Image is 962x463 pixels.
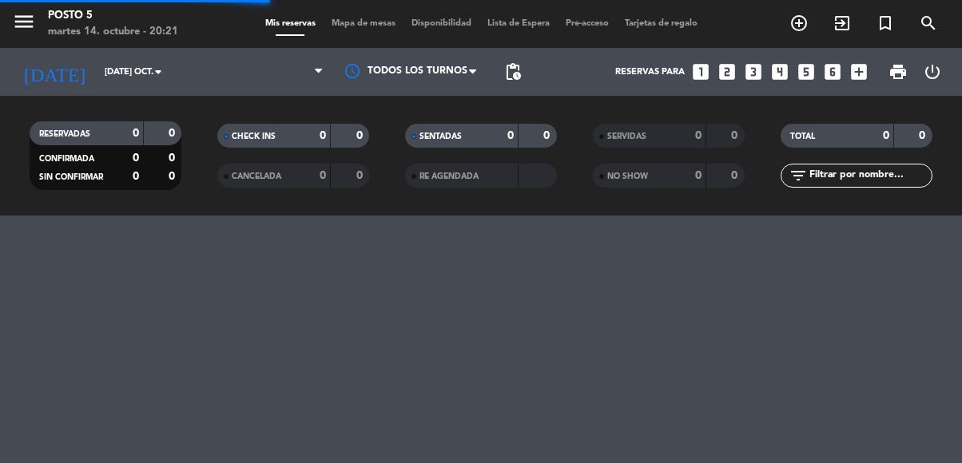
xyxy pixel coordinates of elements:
i: add_box [849,61,869,82]
i: looks_3 [743,61,764,82]
span: print [888,62,908,81]
span: TOTAL [790,133,815,140]
span: SENTADAS [419,133,462,140]
strong: 0 [695,170,702,181]
i: power_settings_new [923,62,942,81]
strong: 0 [731,170,741,181]
span: Tarjetas de regalo [617,19,706,28]
strong: 0 [320,170,326,181]
button: menu [12,10,36,39]
strong: 0 [543,130,553,141]
div: LOG OUT [916,48,950,96]
span: RESERVADAS [39,130,90,138]
strong: 0 [133,171,139,182]
i: add_circle_outline [789,14,809,33]
input: Filtrar por nombre... [808,167,932,184]
div: Posto 5 [48,8,178,24]
i: looks_6 [822,61,843,82]
span: Disponibilidad [403,19,479,28]
strong: 0 [919,130,928,141]
span: RE AGENDADA [419,172,479,180]
div: martes 14. octubre - 20:21 [48,24,178,40]
strong: 0 [133,152,139,164]
i: menu [12,10,36,34]
strong: 0 [169,171,178,182]
strong: 0 [883,130,889,141]
strong: 0 [507,130,514,141]
span: NO SHOW [607,172,648,180]
strong: 0 [169,128,178,139]
strong: 0 [695,130,702,141]
i: search [919,14,938,33]
strong: 0 [731,130,741,141]
i: turned_in_not [876,14,895,33]
i: exit_to_app [833,14,852,33]
span: Reservas para [615,67,685,77]
i: looks_one [690,61,711,82]
span: Mapa de mesas [324,19,403,28]
span: SIN CONFIRMAR [39,173,103,181]
span: Pre-acceso [558,19,617,28]
i: arrow_drop_down [149,62,168,81]
strong: 0 [133,128,139,139]
i: looks_4 [769,61,790,82]
i: [DATE] [12,54,97,89]
i: looks_two [717,61,737,82]
strong: 0 [356,130,366,141]
span: Lista de Espera [479,19,558,28]
i: filter_list [789,166,808,185]
span: CHECK INS [232,133,276,140]
span: pending_actions [503,62,523,81]
span: SERVIDAS [607,133,646,140]
strong: 0 [169,152,178,164]
span: Mis reservas [257,19,324,28]
strong: 0 [356,170,366,181]
strong: 0 [320,130,326,141]
i: looks_5 [796,61,817,82]
span: CONFIRMADA [39,155,94,163]
span: CANCELADA [232,172,281,180]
